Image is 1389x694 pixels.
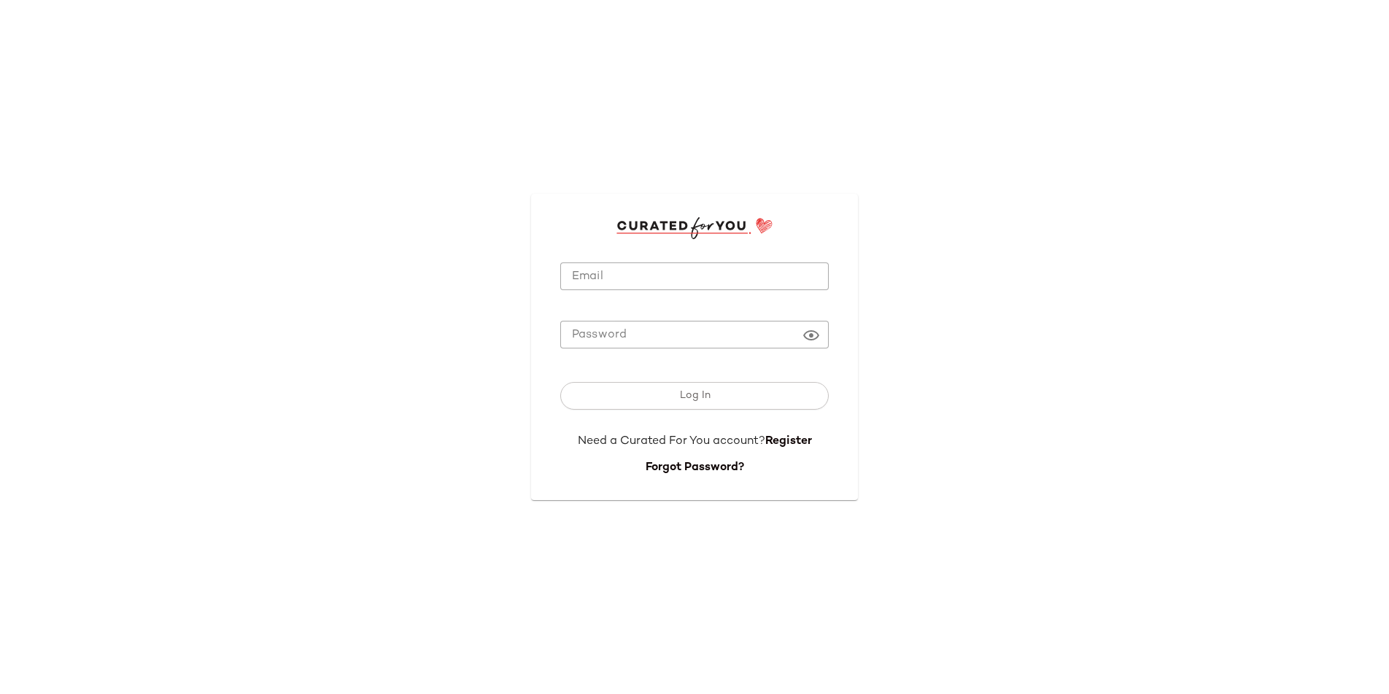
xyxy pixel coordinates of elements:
[678,390,710,402] span: Log In
[616,217,773,239] img: cfy_login_logo.DGdB1djN.svg
[578,435,765,448] span: Need a Curated For You account?
[765,435,812,448] a: Register
[560,382,829,410] button: Log In
[646,461,744,474] a: Forgot Password?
